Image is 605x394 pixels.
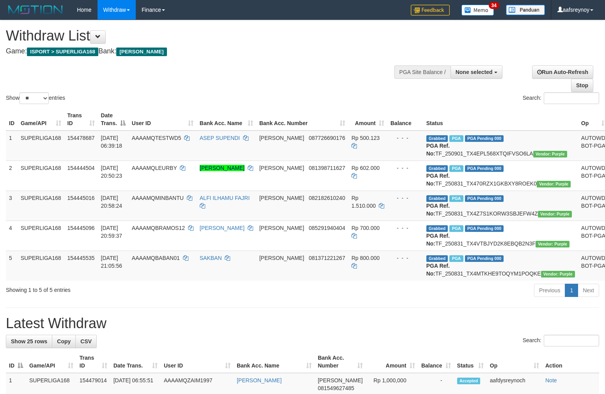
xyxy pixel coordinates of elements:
[465,225,504,232] span: PGA Pending
[523,335,599,346] label: Search:
[52,335,76,348] a: Copy
[426,165,448,172] span: Grabbed
[132,165,177,171] span: AAAAMQLEURBY
[318,385,354,391] span: Copy 081549627485 to clipboard
[423,161,578,191] td: TF_250831_TX470RZX1GKBXY8ROEK0
[259,255,304,261] span: [PERSON_NAME]
[544,92,599,104] input: Search:
[426,173,450,187] b: PGA Ref. No:
[6,283,246,294] div: Showing 1 to 5 of 5 entries
[6,191,18,221] td: 3
[6,316,599,331] h1: Latest Withdraw
[542,351,599,373] th: Action
[309,225,345,231] span: Copy 085291940404 to clipboard
[390,194,420,202] div: - - -
[6,28,396,44] h1: Withdraw List
[101,225,122,239] span: [DATE] 20:59:37
[538,211,572,217] span: Vendor URL: https://trx4.1velocity.biz
[465,255,504,262] span: PGA Pending
[6,335,52,348] a: Show 25 rows
[449,135,463,142] span: Marked by aafmaleo
[571,79,593,92] a: Stop
[237,377,282,383] a: [PERSON_NAME]
[6,48,396,55] h4: Game: Bank:
[6,4,65,16] img: MOTION_logo.png
[465,135,504,142] span: PGA Pending
[129,108,197,131] th: User ID: activate to sort column ascending
[351,255,380,261] span: Rp 800.000
[426,143,450,157] b: PGA Ref. No:
[101,255,122,269] span: [DATE] 21:05:56
[132,255,180,261] span: AAAAMQBABAN01
[426,263,450,277] b: PGA Ref. No:
[259,135,304,141] span: [PERSON_NAME]
[64,108,98,131] th: Trans ID: activate to sort column ascending
[426,255,448,262] span: Grabbed
[309,195,345,201] span: Copy 082182610240 to clipboard
[351,225,380,231] span: Rp 700.000
[132,135,181,141] span: AAAAMQTESTWD5
[449,195,463,202] span: Marked by aafheankoy
[541,271,575,277] span: Vendor URL: https://trx4.1velocity.biz
[387,108,423,131] th: Balance
[351,135,380,141] span: Rp 500.123
[465,195,504,202] span: PGA Pending
[110,351,161,373] th: Date Trans.: activate to sort column ascending
[18,251,64,281] td: SUPERLIGA168
[6,131,18,161] td: 1
[451,65,502,79] button: None selected
[6,161,18,191] td: 2
[390,254,420,262] div: - - -
[309,255,345,261] span: Copy 081371221267 to clipboard
[423,221,578,251] td: TF_250831_TX4VTBJYD2K8EBQB2N3F
[351,195,376,209] span: Rp 1.510.000
[67,225,95,231] span: 154445096
[116,48,167,56] span: [PERSON_NAME]
[456,69,493,75] span: None selected
[6,351,26,373] th: ID: activate to sort column descending
[465,165,504,172] span: PGA Pending
[18,221,64,251] td: SUPERLIGA168
[18,161,64,191] td: SUPERLIGA168
[423,191,578,221] td: TF_250831_TX4Z7S1KORW3SBJEFW4Z
[6,251,18,281] td: 5
[309,165,345,171] span: Copy 081398711627 to clipboard
[423,251,578,281] td: TF_250831_TX4MTKHE9TOQYM1POQKE
[426,203,450,217] b: PGA Ref. No:
[487,351,542,373] th: Op: activate to sort column ascending
[26,351,76,373] th: Game/API: activate to sort column ascending
[449,165,463,172] span: Marked by aafounsreynich
[259,195,304,201] span: [PERSON_NAME]
[200,225,245,231] a: [PERSON_NAME]
[259,225,304,231] span: [PERSON_NAME]
[259,165,304,171] span: [PERSON_NAME]
[532,65,593,79] a: Run Auto-Refresh
[101,135,122,149] span: [DATE] 06:39:18
[67,195,95,201] span: 154445016
[197,108,256,131] th: Bank Acc. Name: activate to sort column ascending
[309,135,345,141] span: Copy 087726690176 to clipboard
[256,108,348,131] th: Bank Acc. Number: activate to sort column ascending
[366,351,418,373] th: Amount: activate to sort column ascending
[423,131,578,161] td: TF_250901_TX4EPL568XTQIFVSO6LA
[351,165,380,171] span: Rp 602.000
[98,108,129,131] th: Date Trans.: activate to sort column descending
[426,195,448,202] span: Grabbed
[449,255,463,262] span: Marked by aafheankoy
[523,92,599,104] label: Search:
[101,165,122,179] span: [DATE] 20:50:23
[506,5,545,15] img: panduan.png
[11,338,47,345] span: Show 25 rows
[200,135,240,141] a: ASEP SUPENDI
[315,351,366,373] th: Bank Acc. Number: activate to sort column ascending
[537,181,571,187] span: Vendor URL: https://trx4.1velocity.biz
[461,5,494,16] img: Button%20Memo.svg
[132,195,184,201] span: AAAAMQMINBANTU
[318,377,363,383] span: [PERSON_NAME]
[457,378,481,384] span: Accepted
[200,255,222,261] a: SAKBAN
[536,241,570,247] span: Vendor URL: https://trx4.1velocity.biz
[80,338,92,345] span: CSV
[348,108,387,131] th: Amount: activate to sort column ascending
[390,224,420,232] div: - - -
